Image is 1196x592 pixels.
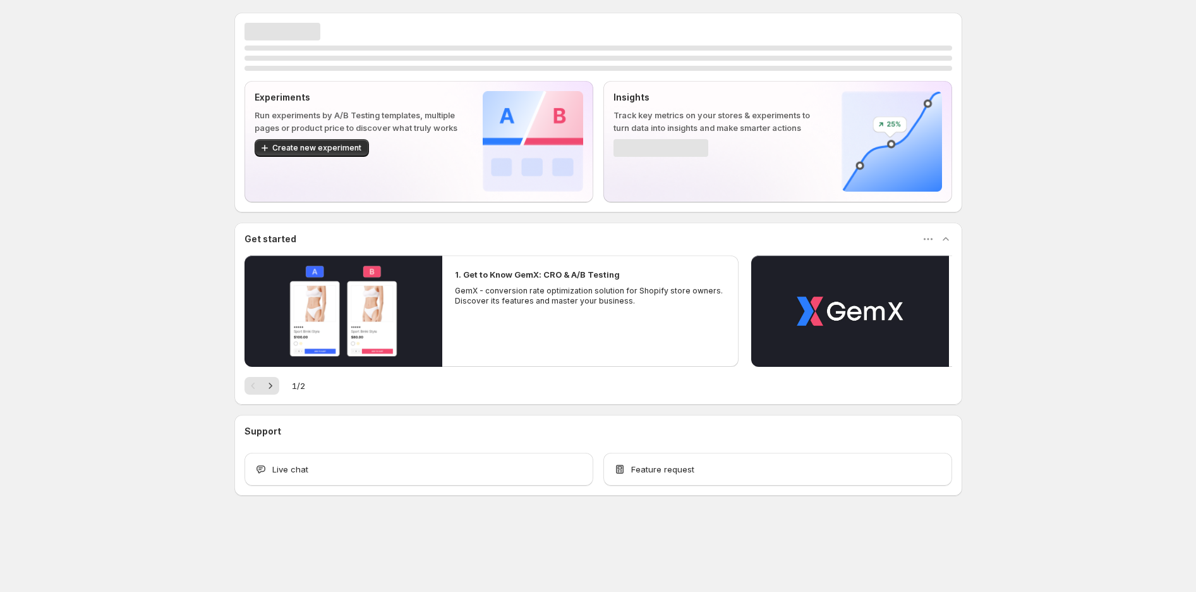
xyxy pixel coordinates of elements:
button: Create new experiment [255,139,369,157]
nav: Pagination [245,377,279,395]
p: Run experiments by A/B Testing templates, multiple pages or product price to discover what truly ... [255,109,462,134]
span: Create new experiment [272,143,361,153]
span: 1 / 2 [292,379,305,392]
span: Feature request [631,463,694,476]
p: Insights [613,91,821,104]
span: Live chat [272,463,308,476]
p: Experiments [255,91,462,104]
button: Play video [245,256,442,367]
h3: Support [245,425,281,438]
img: Insights [842,91,942,192]
h2: 1. Get to Know GemX: CRO & A/B Testing [455,268,620,281]
img: Experiments [483,91,583,192]
button: Next [262,377,279,395]
p: Track key metrics on your stores & experiments to turn data into insights and make smarter actions [613,109,821,134]
h3: Get started [245,233,296,245]
button: Play video [751,256,949,367]
p: GemX - conversion rate optimization solution for Shopify store owners. Discover its features and ... [455,286,727,306]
